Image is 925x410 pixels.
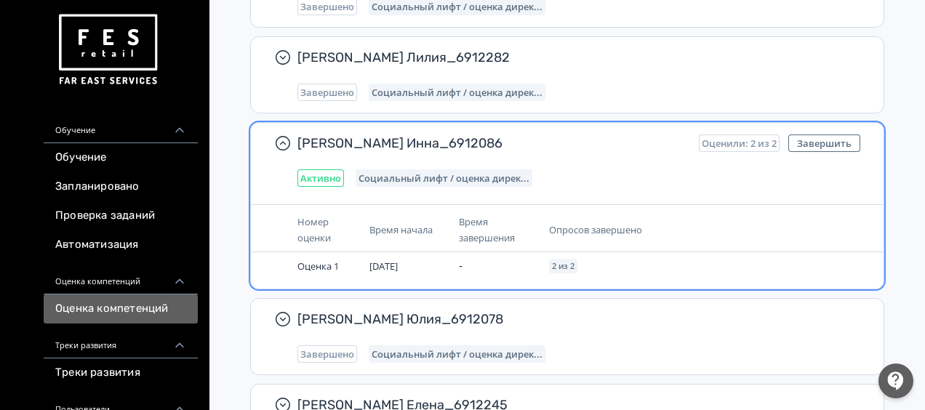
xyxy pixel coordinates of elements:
span: Время завершения [459,215,515,244]
span: Оценка 1 [297,260,339,273]
button: Завершить [788,134,860,152]
span: [DATE] [369,260,398,273]
span: Социальный лифт / оценка директора магазина [372,1,542,12]
span: [PERSON_NAME] Лилия_6912282 [297,49,849,66]
span: Завершено [300,87,354,98]
span: Социальный лифт / оценка директора магазина [372,87,542,98]
td: - [453,252,542,280]
span: [PERSON_NAME] Инна_6912086 [297,134,687,152]
a: Проверка заданий [44,201,198,230]
span: Номер оценки [297,215,331,244]
div: Обучение [44,108,198,143]
a: Автоматизация [44,230,198,260]
a: Оценка компетенций [44,294,198,323]
span: Активно [300,172,341,184]
span: Опросов завершено [549,223,642,236]
span: Оценили: 2 из 2 [702,137,777,149]
div: Оценка компетенций [44,260,198,294]
span: Социальный лифт / оценка директора магазина [359,172,529,184]
span: 2 из 2 [552,262,574,270]
span: Время начала [369,223,433,236]
a: Треки развития [44,358,198,387]
a: Обучение [44,143,198,172]
img: https://files.teachbase.ru/system/account/57463/logo/medium-936fc5084dd2c598f50a98b9cbe0469a.png [55,9,160,91]
span: Завершено [300,348,354,360]
span: [PERSON_NAME] Юлия_6912078 [297,310,849,328]
a: Запланировано [44,172,198,201]
div: Треки развития [44,323,198,358]
span: Социальный лифт / оценка директора магазина [372,348,542,360]
span: Завершено [300,1,354,12]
